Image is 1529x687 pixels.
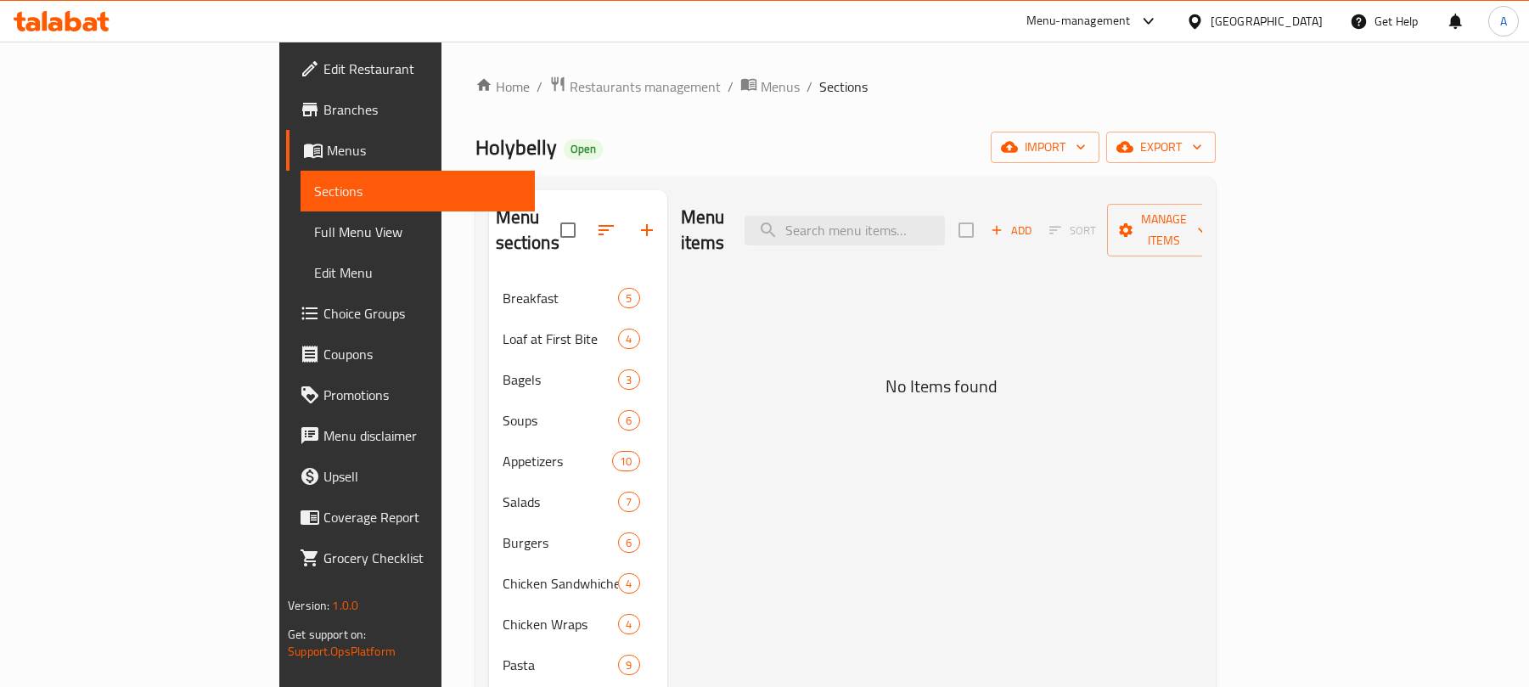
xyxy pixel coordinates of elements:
[288,640,396,662] a: Support.OpsPlatform
[1038,217,1107,244] span: Sort items
[618,410,639,431] div: items
[619,413,638,429] span: 6
[619,372,638,388] span: 3
[761,76,800,97] span: Menus
[323,385,521,405] span: Promotions
[988,221,1034,240] span: Add
[503,410,619,431] span: Soups
[301,171,535,211] a: Sections
[619,617,638,633] span: 4
[613,453,638,470] span: 10
[619,494,638,510] span: 7
[489,278,667,318] div: Breakfast5
[618,329,639,349] div: items
[1107,204,1221,256] button: Manage items
[627,210,667,251] button: Add section
[489,359,667,400] div: Bagels3
[503,451,613,471] span: Appetizers
[807,76,812,97] li: /
[745,216,945,245] input: search
[314,222,521,242] span: Full Menu View
[728,76,734,97] li: /
[681,205,725,256] h2: Menu items
[323,59,521,79] span: Edit Restaurant
[503,329,619,349] span: Loaf at First Bite
[612,451,639,471] div: items
[1120,137,1202,158] span: export
[286,374,535,415] a: Promotions
[314,262,521,283] span: Edit Menu
[286,130,535,171] a: Menus
[1121,209,1207,251] span: Manage items
[288,623,366,645] span: Get support on:
[489,563,667,604] div: Chicken Sandwhiches4
[323,425,521,446] span: Menu disclaimer
[586,210,627,251] span: Sort sections
[489,604,667,645] div: Chicken Wraps4
[489,441,667,481] div: Appetizers10
[489,400,667,441] div: Soups6
[323,507,521,527] span: Coverage Report
[503,369,619,390] span: Bagels
[619,331,638,347] span: 4
[286,415,535,456] a: Menu disclaimer
[619,290,638,307] span: 5
[286,48,535,89] a: Edit Restaurant
[489,522,667,563] div: Burgers6
[618,614,639,634] div: items
[1106,132,1216,163] button: export
[503,655,619,675] span: Pasta
[286,497,535,538] a: Coverage Report
[475,128,557,166] span: Holybelly
[286,293,535,334] a: Choice Groups
[503,492,619,512] span: Salads
[323,466,521,487] span: Upsell
[314,181,521,201] span: Sections
[619,535,638,551] span: 6
[503,614,619,634] span: Chicken Wraps
[984,217,1038,244] span: Add item
[1026,11,1131,31] div: Menu-management
[475,76,1216,98] nav: breadcrumb
[1500,12,1507,31] span: A
[984,217,1038,244] button: Add
[286,456,535,497] a: Upsell
[618,573,639,594] div: items
[286,334,535,374] a: Coupons
[618,532,639,553] div: items
[503,573,619,594] span: Chicken Sandwhiches
[740,76,800,98] a: Menus
[503,532,619,553] span: Burgers
[618,288,639,308] div: items
[332,594,358,617] span: 1.0.0
[286,538,535,578] a: Grocery Checklist
[323,548,521,568] span: Grocery Checklist
[323,344,521,364] span: Coupons
[1004,137,1086,158] span: import
[619,657,638,673] span: 9
[564,142,603,156] span: Open
[288,594,329,617] span: Version:
[327,140,521,160] span: Menus
[286,89,535,130] a: Branches
[819,76,868,97] span: Sections
[503,288,619,308] span: Breakfast
[991,132,1099,163] button: import
[550,212,586,248] span: Select all sections
[489,481,667,522] div: Salads7
[564,139,603,160] div: Open
[1211,12,1323,31] div: [GEOGRAPHIC_DATA]
[489,318,667,359] div: Loaf at First Bite4
[729,373,1154,400] h5: No Items found
[570,76,721,97] span: Restaurants management
[489,645,667,685] div: Pasta9
[323,99,521,120] span: Branches
[618,655,639,675] div: items
[301,211,535,252] a: Full Menu View
[549,76,721,98] a: Restaurants management
[619,576,638,592] span: 4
